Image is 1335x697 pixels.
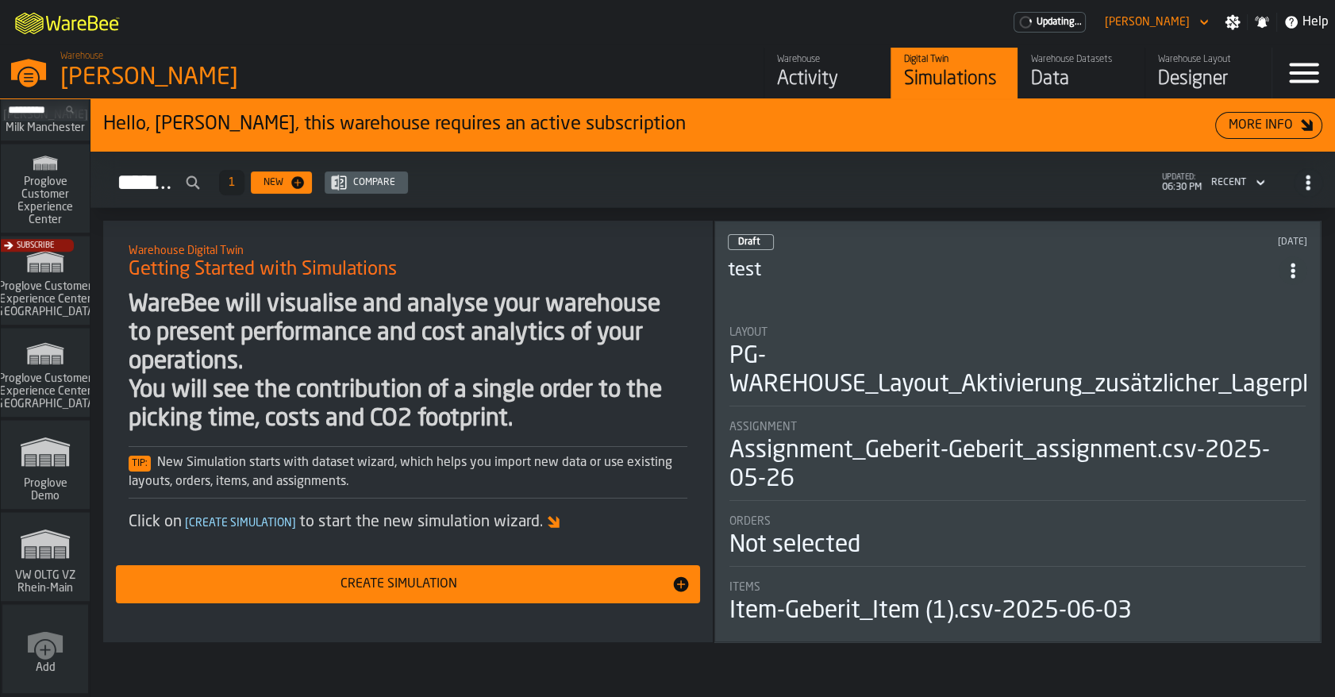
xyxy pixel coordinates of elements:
span: [ [185,518,189,529]
div: Designer [1158,67,1259,92]
a: link-to-/wh/i/1653e8cc-126b-480f-9c47-e01e76aa4a88/simulations [891,48,1018,98]
button: button-Compare [325,171,408,194]
span: Getting Started with Simulations [129,257,397,283]
label: button-toggle-Menu [1272,48,1335,98]
span: ] [292,518,296,529]
div: ButtonLoadMore-Load More-Prev-First-Last [213,170,251,195]
div: DropdownMenuValue-Sebastian Petruch Petruch [1098,13,1212,32]
div: Create Simulation [125,575,671,594]
div: Warehouse Layout [1158,54,1259,65]
div: Title [729,515,1306,528]
div: Title [729,581,1306,594]
a: link-to-/wh/i/44979e6c-6f66-405e-9874-c1e29f02a54a/simulations [1,512,90,604]
div: stat-Items [729,581,1306,626]
button: button-New [251,171,312,194]
div: Click on to start the new simulation wizard. [129,511,687,533]
div: stat-Assignment [729,421,1306,501]
div: stat-Orders [729,515,1306,567]
div: [PERSON_NAME] [60,64,489,92]
div: ItemListCard- [103,221,713,642]
span: 06:30 PM [1162,182,1202,193]
div: WareBee will visualise and analyse your warehouse to present performance and cost analytics of yo... [129,291,687,433]
span: Items [729,581,760,594]
a: link-to-/wh/i/ad8a128b-0962-41b6-b9c5-f48cc7973f93/simulations [1,144,90,236]
a: link-to-/wh/i/1653e8cc-126b-480f-9c47-e01e76aa4a88/data [1018,48,1145,98]
div: Updated: 6/16/2025, 2:25:12 PM Created: 6/16/2025, 2:25:02 PM [1042,237,1307,248]
span: Proglove Demo [7,477,83,503]
div: Activity [777,67,878,92]
a: link-to-/wh/i/1653e8cc-126b-480f-9c47-e01e76aa4a88/designer [1145,48,1272,98]
div: Warehouse [777,54,878,65]
label: button-toggle-Notifications [1248,14,1276,30]
div: Warehouse Datasets [1031,54,1132,65]
div: More Info [1222,116,1299,135]
div: Title [729,421,1306,433]
div: title-Getting Started with Simulations [116,233,700,291]
div: Hello, [PERSON_NAME], this warehouse requires an active subscription [103,112,1215,137]
span: Help [1302,13,1329,32]
div: New [257,177,290,188]
span: Proglove Customer Experience Center [7,175,83,226]
div: Title [729,326,1306,339]
button: button-Create Simulation [116,565,700,603]
a: link-to-/wh/i/b725f59e-a7b8-4257-9acf-85a504d5909c/simulations [1,328,90,420]
a: link-to-/wh/i/e36b03eb-bea5-40ab-83a2-6422b9ded721/simulations [1,420,90,512]
div: Data [1031,67,1132,92]
div: Simulations [904,67,1005,92]
div: New Simulation starts with dataset wizard, which helps you import new data or use existing layout... [129,453,687,491]
span: Subscribe [17,241,54,250]
section: card-SimulationDashboardCard-draft [728,310,1307,629]
label: button-toggle-Help [1277,13,1335,32]
span: Draft [738,237,760,247]
div: Compare [347,177,402,188]
span: Add [36,661,56,674]
div: DropdownMenuValue-4 [1205,173,1268,192]
label: button-toggle-Settings [1218,14,1247,30]
div: ItemListCard-DashboardItemContainer [714,221,1321,642]
span: Warehouse [60,51,103,62]
div: Not selected [729,531,860,560]
div: DropdownMenuValue-Sebastian Petruch Petruch [1105,16,1190,29]
a: link-to-/wh/i/1653e8cc-126b-480f-9c47-e01e76aa4a88/feed/ [764,48,891,98]
span: Orders [729,515,771,528]
h2: button-Simulations [90,152,1335,208]
div: ItemListCard- [90,99,1335,152]
h2: Sub Title [129,241,687,257]
span: Layout [729,326,768,339]
span: VW OLTG VZ Rhein-Main [7,569,83,595]
div: Assignment_Geberit-Geberit_assignment.csv-2025-05-26 [729,437,1306,494]
a: link-to-/wh/i/1653e8cc-126b-480f-9c47-e01e76aa4a88/pricing/ [1014,12,1086,33]
span: updated: [1162,173,1202,182]
div: Item-Geberit_Item (1).csv-2025-06-03 [729,597,1132,626]
span: 1 [229,177,235,188]
div: Digital Twin [904,54,1005,65]
div: status-0 2 [728,234,774,250]
span: Create Simulation [182,518,299,529]
span: Tip: [129,456,151,472]
span: Assignment [729,421,797,433]
div: Menu Subscription [1014,12,1086,33]
span: Updating... [1037,17,1082,28]
a: link-to-/wh/new [2,604,88,696]
button: button-More Info [1215,112,1322,139]
div: stat-Layout [729,326,1306,406]
h3: test [728,258,1279,283]
div: DropdownMenuValue-4 [1211,177,1246,188]
a: link-to-/wh/i/fa949e79-6535-42a1-9210-3ec8e248409d/simulations [1,236,90,328]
